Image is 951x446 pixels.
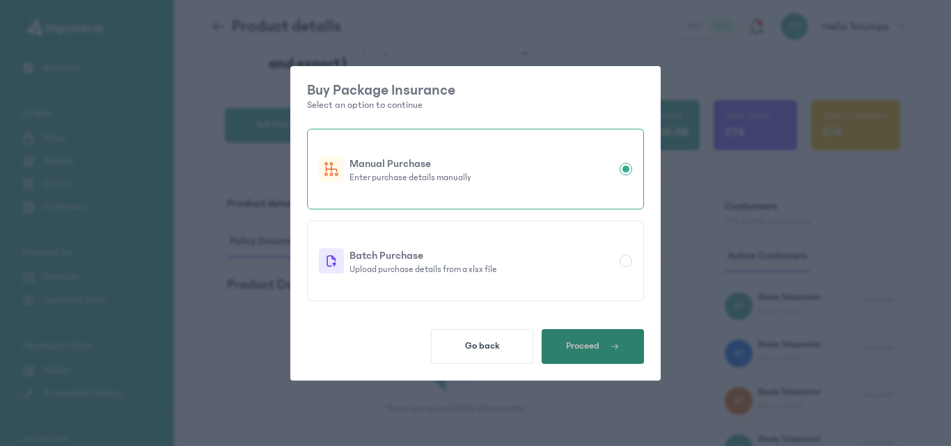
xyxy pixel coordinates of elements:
[465,340,500,351] span: Go back
[307,83,644,98] p: Buy Package Insurance
[349,247,614,264] p: Batch Purchase
[349,264,614,275] p: Upload purchase details from a xlsx file
[431,329,533,364] button: Go back
[542,329,644,364] button: Proceed
[566,340,599,351] span: Proceed
[349,172,614,183] p: Enter purchase details manually
[307,98,644,112] p: Select an option to continue
[349,155,614,172] p: Manual Purchase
